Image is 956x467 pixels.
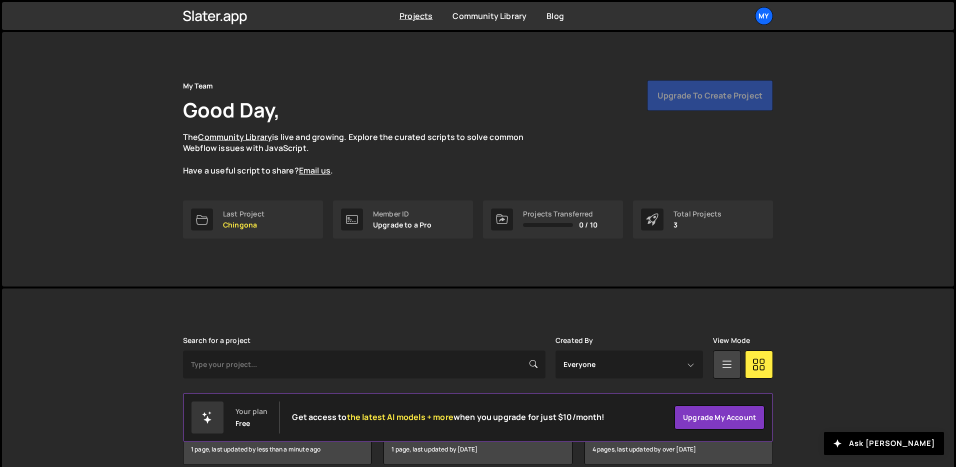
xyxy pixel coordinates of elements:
input: Type your project... [183,350,545,378]
div: 4 pages, last updated by over [DATE] [585,434,772,464]
a: Projects [399,10,432,21]
p: Chingona [223,221,264,229]
span: the latest AI models + more [347,411,453,422]
a: Email us [299,165,330,176]
span: 0 / 10 [579,221,597,229]
a: My [755,7,773,25]
a: Upgrade my account [674,405,764,429]
div: Last Project [223,210,264,218]
h1: Good Day, [183,96,280,123]
div: 1 page, last updated by less than a minute ago [183,434,371,464]
label: View Mode [713,336,750,344]
p: The is live and growing. Explore the curated scripts to solve common Webflow issues with JavaScri... [183,131,543,176]
h2: Get access to when you upgrade for just $10/month! [292,412,604,422]
a: Community Library [198,131,272,142]
div: 1 page, last updated by [DATE] [384,434,571,464]
p: 3 [673,221,721,229]
div: Free [235,419,250,427]
label: Created By [555,336,593,344]
a: Community Library [452,10,526,21]
div: Projects Transferred [523,210,597,218]
label: Search for a project [183,336,250,344]
p: Upgrade to a Pro [373,221,432,229]
div: Total Projects [673,210,721,218]
button: Ask [PERSON_NAME] [824,432,944,455]
div: Your plan [235,407,267,415]
div: My Team [183,80,213,92]
a: Blog [546,10,564,21]
a: Last Project Chingona [183,200,323,238]
div: Member ID [373,210,432,218]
